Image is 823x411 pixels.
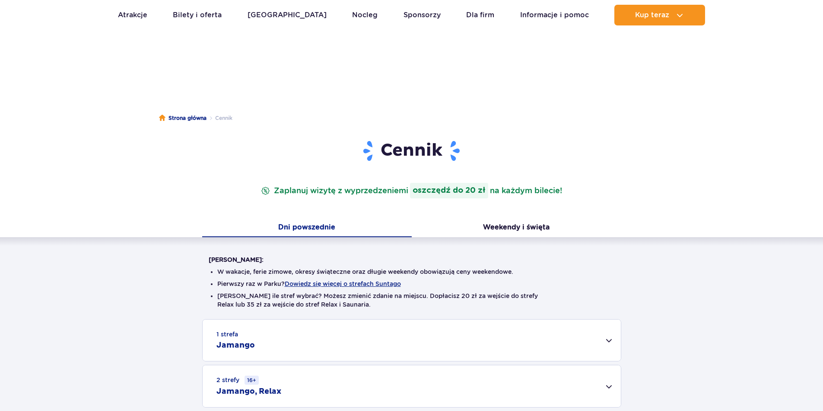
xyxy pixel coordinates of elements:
[614,5,705,25] button: Kup teraz
[635,11,669,19] span: Kup teraz
[209,140,615,162] h1: Cennik
[216,376,259,385] small: 2 strefy
[216,330,238,339] small: 1 strefa
[410,183,488,198] strong: oszczędź do 20 zł
[209,256,264,263] strong: [PERSON_NAME]:
[217,279,606,288] li: Pierwszy raz w Parku?
[259,183,564,198] p: Zaplanuj wizytę z wyprzedzeniem na każdym bilecie!
[159,114,207,122] a: Strona główna
[217,292,606,309] li: [PERSON_NAME] ile stref wybrać? Możesz zmienić zdanie na miejscu. Dopłacisz 20 zł za wejście do s...
[520,5,589,25] a: Informacje i pomoc
[217,267,606,276] li: W wakacje, ferie zimowe, okresy świąteczne oraz długie weekendy obowiązują ceny weekendowe.
[202,219,412,237] button: Dni powszednie
[248,5,327,25] a: [GEOGRAPHIC_DATA]
[173,5,222,25] a: Bilety i oferta
[118,5,147,25] a: Atrakcje
[207,114,232,122] li: Cennik
[245,376,259,385] small: 16+
[285,280,401,287] button: Dowiedz się więcej o strefach Suntago
[466,5,494,25] a: Dla firm
[404,5,441,25] a: Sponsorzy
[412,219,621,237] button: Weekendy i święta
[352,5,378,25] a: Nocleg
[216,340,255,351] h2: Jamango
[216,386,281,397] h2: Jamango, Relax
